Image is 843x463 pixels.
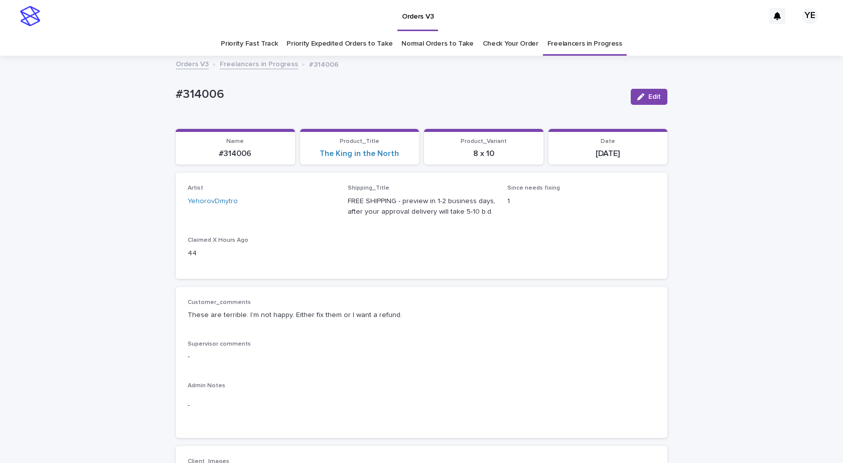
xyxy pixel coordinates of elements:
p: #314006 [182,149,289,159]
a: Check Your Order [483,32,538,56]
a: Normal Orders to Take [401,32,474,56]
p: [DATE] [554,149,662,159]
a: Freelancers in Progress [547,32,622,56]
span: Product_Variant [461,138,507,144]
img: stacker-logo-s-only.png [20,6,40,26]
div: YE [802,8,818,24]
a: Orders V3 [176,58,209,69]
p: #314006 [176,87,623,102]
a: The King in the North [320,149,399,159]
p: 1 [507,196,655,207]
span: Claimed X Hours Ago [188,237,248,243]
button: Edit [631,89,667,105]
a: Priority Fast Track [221,32,277,56]
p: 44 [188,248,336,259]
p: FREE SHIPPING - preview in 1-2 business days, after your approval delivery will take 5-10 b.d. [348,196,496,217]
span: Since needs fixing [507,185,560,191]
span: Date [601,138,615,144]
a: Priority Expedited Orders to Take [287,32,392,56]
span: Admin Notes [188,383,225,389]
span: Edit [648,93,661,100]
span: Name [226,138,244,144]
span: Supervisor comments [188,341,251,347]
span: Product_Title [340,138,379,144]
p: 8 x 10 [430,149,537,159]
p: - [188,352,655,362]
p: - [188,400,655,411]
p: These are terrible. I’m not happy. Either fix them or I want a refund. [188,310,655,321]
span: Shipping_Title [348,185,389,191]
a: YehorovDmytro [188,196,238,207]
span: Artist [188,185,203,191]
span: Customer_comments [188,299,251,305]
a: Freelancers in Progress [220,58,298,69]
p: #314006 [309,58,339,69]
